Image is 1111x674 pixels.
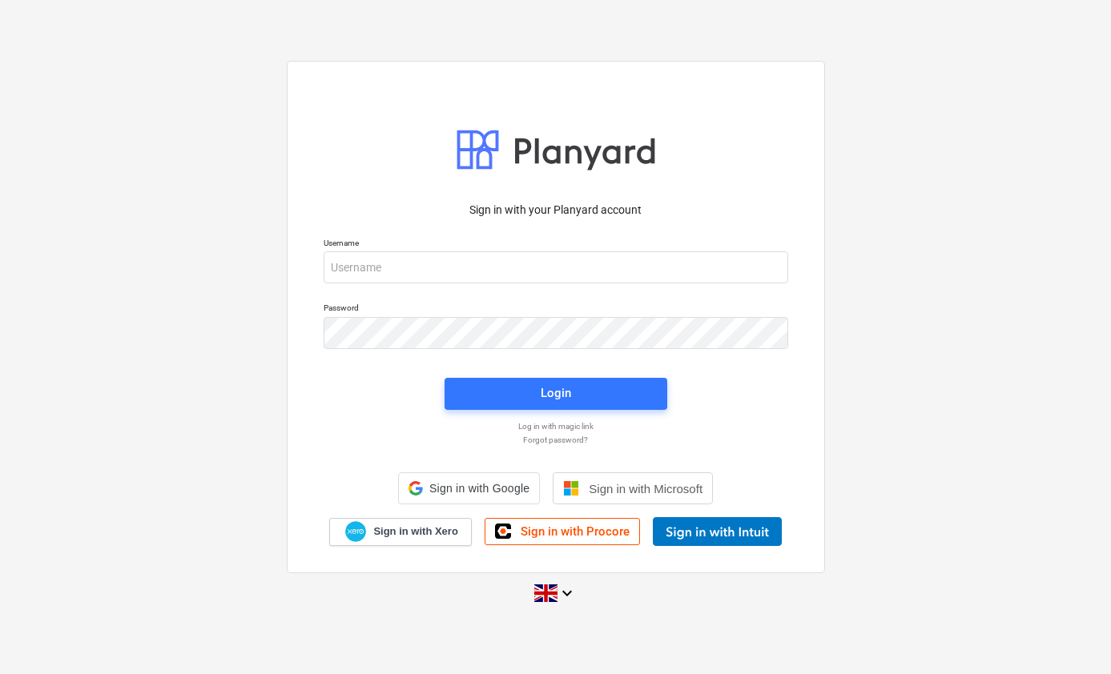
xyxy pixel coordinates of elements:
span: Sign in with Microsoft [589,482,702,495]
a: Forgot password? [316,435,796,445]
div: Login [541,383,571,403]
a: Sign in with Xero [329,518,472,546]
p: Sign in with your Planyard account [324,202,788,219]
div: Sign in with Google [398,472,540,504]
input: Username [324,251,788,283]
i: keyboard_arrow_down [558,584,577,603]
a: Sign in with Procore [485,518,640,545]
p: Password [324,303,788,316]
span: Sign in with Xero [373,524,457,539]
p: Username [324,238,788,251]
a: Log in with magic link [316,421,796,431]
img: Microsoft logo [563,480,579,496]
span: Sign in with Procore [521,524,630,539]
button: Login [445,378,667,410]
img: Xero logo [345,521,366,543]
span: Sign in with Google [429,482,529,495]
